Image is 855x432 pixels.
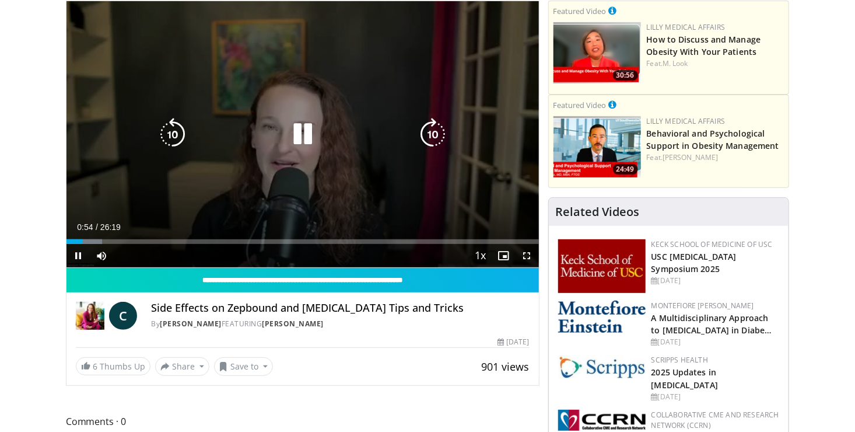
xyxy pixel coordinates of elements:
[553,6,607,16] small: Featured Video
[66,244,90,267] button: Pause
[492,244,516,267] button: Enable picture-in-picture mode
[647,34,761,57] a: How to Discuss and Manage Obesity With Your Patients
[96,222,98,232] span: /
[558,301,646,333] img: b0142b4c-93a1-4b58-8f91-5265c282693c.png.150x105_q85_autocrop_double_scale_upscale_version-0.2.png
[262,319,324,329] a: [PERSON_NAME]
[651,355,708,365] a: Scripps Health
[651,239,773,249] a: Keck School of Medicine of USC
[66,414,539,429] span: Comments 0
[663,58,688,68] a: M. Look
[553,116,641,177] a: 24:49
[151,302,529,315] h4: Side Effects on Zepbound and [MEDICAL_DATA] Tips and Tricks
[553,100,607,110] small: Featured Video
[558,239,646,293] img: 7b941f1f-d101-407a-8bfa-07bd47db01ba.png.150x105_q85_autocrop_double_scale_upscale_version-0.2.jpg
[663,152,718,162] a: [PERSON_NAME]
[100,222,121,232] span: 26:19
[556,205,640,219] h4: Related Videos
[651,251,737,274] a: USC [MEDICAL_DATA] Symposium 2025
[155,357,209,376] button: Share
[109,302,137,330] a: C
[66,239,539,244] div: Progress Bar
[90,244,113,267] button: Mute
[553,22,641,83] img: c98a6a29-1ea0-4bd5-8cf5-4d1e188984a7.png.150x105_q85_crop-smart_upscale.png
[160,319,222,329] a: [PERSON_NAME]
[651,337,779,347] div: [DATE]
[651,392,779,402] div: [DATE]
[482,360,530,374] span: 901 views
[647,152,784,163] div: Feat.
[613,164,638,175] span: 24:49
[553,116,641,177] img: ba3304f6-7838-4e41-9c0f-2e31ebde6754.png.150x105_q85_crop-smart_upscale.png
[76,302,104,330] img: Dr. Carolynn Francavilla
[613,70,638,81] span: 30:56
[516,244,539,267] button: Fullscreen
[497,337,529,347] div: [DATE]
[214,357,274,376] button: Save to
[647,128,779,151] a: Behavioral and Psychological Support in Obesity Management
[651,312,772,336] a: A Multidisciplinary Approach to [MEDICAL_DATA] in Diabe…
[558,355,646,379] img: c9f2b0b7-b02a-4276-a72a-b0cbb4230bc1.jpg.150x105_q85_autocrop_double_scale_upscale_version-0.2.jpg
[558,410,646,431] img: a04ee3ba-8487-4636-b0fb-5e8d268f3737.png.150x105_q85_autocrop_double_scale_upscale_version-0.2.png
[651,367,718,390] a: 2025 Updates in [MEDICAL_DATA]
[77,222,93,232] span: 0:54
[651,410,779,430] a: Collaborative CME and Research Network (CCRN)
[151,319,529,329] div: By FEATURING
[469,244,492,267] button: Playback Rate
[651,276,779,286] div: [DATE]
[553,22,641,83] a: 30:56
[647,116,726,126] a: Lilly Medical Affairs
[647,58,784,69] div: Feat.
[66,1,539,268] video-js: Video Player
[93,361,97,372] span: 6
[647,22,726,32] a: Lilly Medical Affairs
[76,357,150,375] a: 6 Thumbs Up
[651,301,754,311] a: Montefiore [PERSON_NAME]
